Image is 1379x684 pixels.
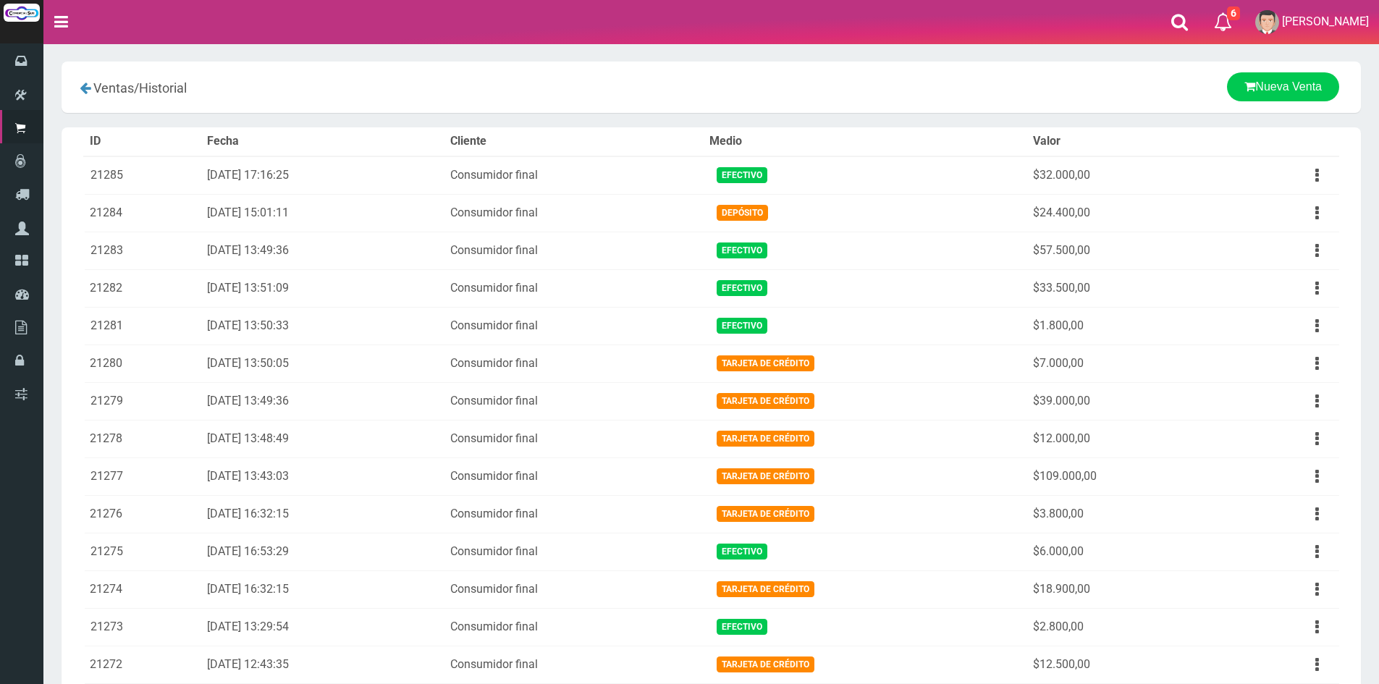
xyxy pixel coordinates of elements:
[201,127,445,156] th: Fecha
[84,232,201,269] td: 21283
[1027,194,1223,232] td: $24.400,00
[201,608,445,646] td: [DATE] 13:29:54
[201,307,445,345] td: [DATE] 13:50:33
[201,156,445,195] td: [DATE] 17:16:25
[717,242,767,258] span: Efectivo
[1227,7,1240,20] span: 6
[717,656,814,672] span: Tarjeta de Crédito
[84,646,201,683] td: 21272
[444,382,704,420] td: Consumidor final
[717,205,768,220] span: Depósito
[201,194,445,232] td: [DATE] 15:01:11
[201,646,445,683] td: [DATE] 12:43:35
[1255,10,1279,34] img: User Image
[1027,608,1223,646] td: $2.800,00
[139,80,187,96] span: Historial
[84,345,201,382] td: 21280
[444,307,704,345] td: Consumidor final
[4,4,40,22] img: Logo grande
[1027,232,1223,269] td: $57.500,00
[444,570,704,608] td: Consumidor final
[84,382,201,420] td: 21279
[72,72,498,102] div: /
[84,495,201,533] td: 21276
[1027,457,1223,495] td: $109.000,00
[717,167,767,182] span: Efectivo
[717,468,814,484] span: Tarjeta de Crédito
[1027,345,1223,382] td: $7.000,00
[444,194,704,232] td: Consumidor final
[201,269,445,307] td: [DATE] 13:51:09
[1027,307,1223,345] td: $1.800,00
[201,345,445,382] td: [DATE] 13:50:05
[1027,495,1223,533] td: $3.800,00
[201,495,445,533] td: [DATE] 16:32:15
[201,570,445,608] td: [DATE] 16:32:15
[444,533,704,570] td: Consumidor final
[201,420,445,457] td: [DATE] 13:48:49
[1027,382,1223,420] td: $39.000,00
[444,420,704,457] td: Consumidor final
[717,280,767,295] span: Efectivo
[444,646,704,683] td: Consumidor final
[717,355,814,371] span: Tarjeta de Crédito
[717,506,814,521] span: Tarjeta de Crédito
[444,345,704,382] td: Consumidor final
[444,232,704,269] td: Consumidor final
[84,127,201,156] th: ID
[201,232,445,269] td: [DATE] 13:49:36
[1027,570,1223,608] td: $18.900,00
[1027,269,1223,307] td: $33.500,00
[84,194,201,232] td: 21284
[444,495,704,533] td: Consumidor final
[444,608,704,646] td: Consumidor final
[444,269,704,307] td: Consumidor final
[201,382,445,420] td: [DATE] 13:49:36
[84,608,201,646] td: 21273
[1027,156,1223,195] td: $32.000,00
[1227,72,1339,101] a: Nueva Venta
[717,619,767,634] span: Efectivo
[444,156,704,195] td: Consumidor final
[93,80,134,96] span: Ventas
[201,533,445,570] td: [DATE] 16:53:29
[84,156,201,195] td: 21285
[444,127,704,156] th: Cliente
[1282,14,1369,28] span: [PERSON_NAME]
[84,570,201,608] td: 21274
[717,431,814,446] span: Tarjeta de Crédito
[717,544,767,559] span: Efectivo
[1027,646,1223,683] td: $12.500,00
[717,318,767,333] span: Efectivo
[84,457,201,495] td: 21277
[1027,420,1223,457] td: $12.000,00
[717,581,814,596] span: Tarjeta de Crédito
[704,127,1027,156] th: Medio
[84,533,201,570] td: 21275
[84,307,201,345] td: 21281
[84,420,201,457] td: 21278
[201,457,445,495] td: [DATE] 13:43:03
[84,269,201,307] td: 21282
[1027,533,1223,570] td: $6.000,00
[717,393,814,408] span: Tarjeta de Crédito
[1027,127,1223,156] th: Valor
[444,457,704,495] td: Consumidor final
